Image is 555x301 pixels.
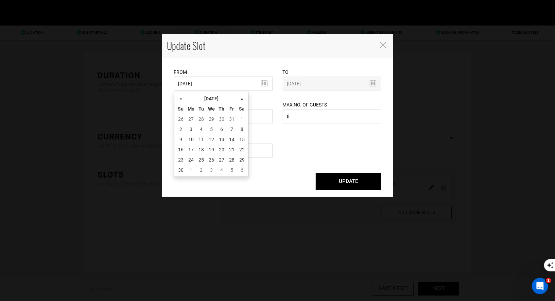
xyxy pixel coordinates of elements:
th: We [206,104,216,114]
td: 12 [206,134,216,145]
td: 30 [176,165,186,175]
td: 16 [176,145,186,155]
h4: Update Slot [167,39,373,53]
td: 29 [237,155,247,165]
td: 14 [227,134,237,145]
td: 20 [216,145,227,155]
td: 9 [176,134,186,145]
th: Fr [227,104,237,114]
td: 5 [227,165,237,175]
td: 30 [216,114,227,124]
td: 31 [227,114,237,124]
td: 3 [186,124,196,134]
th: Sa [237,104,247,114]
td: 8 [237,124,247,134]
td: 17 [186,145,196,155]
td: 10 [186,134,196,145]
td: 29 [206,114,216,124]
td: 23 [176,155,186,165]
td: 11 [196,134,206,145]
td: 6 [216,124,227,134]
td: 3 [206,165,216,175]
button: Close [380,41,386,48]
th: [DATE] [186,94,237,104]
th: « [176,94,186,104]
td: 4 [196,124,206,134]
td: 2 [196,165,206,175]
td: 25 [196,155,206,165]
td: 26 [176,114,186,124]
td: 1 [237,114,247,124]
th: » [237,94,247,104]
th: Mo [186,104,196,114]
label: To [283,69,289,76]
th: Th [216,104,227,114]
td: 22 [237,145,247,155]
td: 28 [196,114,206,124]
td: 15 [237,134,247,145]
td: 7 [227,124,237,134]
input: No. of guests [283,109,381,123]
input: Select Start Date [174,77,273,91]
td: 28 [227,155,237,165]
button: UPDATE [316,173,381,190]
td: 21 [227,145,237,155]
td: 19 [206,145,216,155]
td: 24 [186,155,196,165]
label: From [174,69,187,76]
iframe: Intercom live chat [532,278,548,294]
label: Max No. of Guests [283,101,327,108]
td: 4 [216,165,227,175]
td: 27 [186,114,196,124]
th: Su [176,104,186,114]
td: 26 [206,155,216,165]
td: 27 [216,155,227,165]
td: 1 [186,165,196,175]
td: 18 [196,145,206,155]
td: 13 [216,134,227,145]
td: 2 [176,124,186,134]
th: Tu [196,104,206,114]
td: 6 [237,165,247,175]
td: 5 [206,124,216,134]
